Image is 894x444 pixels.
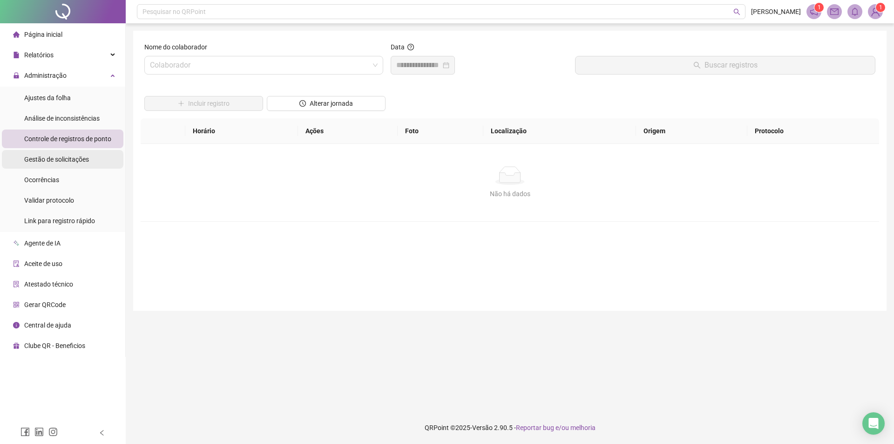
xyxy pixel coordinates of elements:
img: 82410 [868,5,882,19]
button: Incluir registro [144,96,263,111]
span: facebook [20,427,30,437]
span: 1 [818,4,821,11]
label: Nome do colaborador [144,42,213,52]
span: search [733,8,740,15]
span: Ajustes da folha [24,94,71,102]
span: Gerar QRCode [24,301,66,308]
th: Localização [483,118,637,144]
span: lock [13,72,20,79]
span: Atestado técnico [24,280,73,288]
th: Ações [298,118,398,144]
th: Protocolo [747,118,879,144]
button: Buscar registros [575,56,875,75]
span: Data [391,43,405,51]
th: Horário [185,118,298,144]
span: Versão [472,424,493,431]
span: left [99,430,105,436]
a: Alterar jornada [267,101,386,108]
span: Administração [24,72,67,79]
div: Open Intercom Messenger [862,412,885,435]
span: instagram [48,427,58,437]
span: solution [13,281,20,287]
th: Foto [398,118,483,144]
div: Não há dados [152,189,868,199]
span: [PERSON_NAME] [751,7,801,17]
span: Controle de registros de ponto [24,135,111,143]
span: Aceite de uso [24,260,62,267]
span: Página inicial [24,31,62,38]
span: clock-circle [299,100,306,107]
span: mail [830,7,839,16]
span: Ocorrências [24,176,59,184]
span: 1 [879,4,882,11]
button: Alterar jornada [267,96,386,111]
span: file [13,52,20,58]
span: Relatórios [24,51,54,59]
sup: 1 [814,3,824,12]
span: home [13,31,20,38]
span: bell [851,7,859,16]
span: qrcode [13,301,20,308]
span: Reportar bug e/ou melhoria [516,424,596,431]
span: Link para registro rápido [24,217,95,225]
span: Análise de inconsistências [24,115,100,122]
span: notification [810,7,818,16]
span: Agente de IA [24,239,61,247]
span: Gestão de solicitações [24,156,89,163]
sup: Atualize o seu contato no menu Meus Dados [876,3,885,12]
span: Clube QR - Beneficios [24,342,85,349]
span: Validar protocolo [24,197,74,204]
span: info-circle [13,322,20,328]
span: audit [13,260,20,267]
span: Central de ajuda [24,321,71,329]
span: gift [13,342,20,349]
th: Origem [636,118,747,144]
span: Alterar jornada [310,98,353,109]
footer: QRPoint © 2025 - 2.90.5 - [126,411,894,444]
span: linkedin [34,427,44,437]
span: question-circle [407,44,414,50]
